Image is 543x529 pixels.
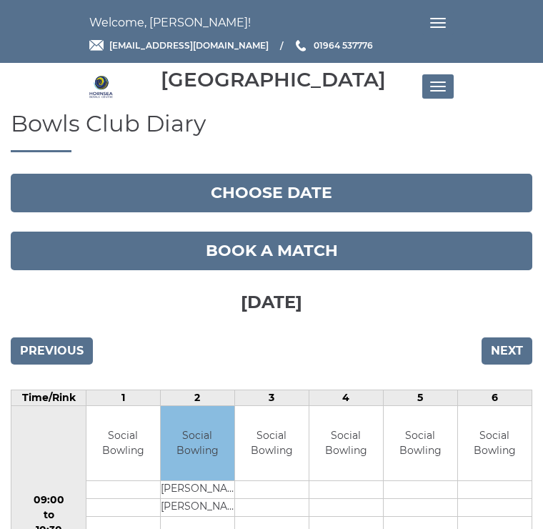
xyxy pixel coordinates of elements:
td: 5 [383,390,457,405]
td: 6 [457,390,532,405]
td: Social Bowling [161,406,234,481]
a: Book a match [11,232,532,270]
td: 2 [160,390,234,405]
td: [PERSON_NAME] [161,499,234,517]
img: Hornsea Bowls Centre [89,75,113,99]
a: Email [EMAIL_ADDRESS][DOMAIN_NAME] [89,39,269,52]
h3: [DATE] [11,270,532,330]
td: 3 [234,390,309,405]
span: 01964 537776 [314,40,373,51]
button: Toggle navigation [422,74,454,99]
button: Choose date [11,174,532,212]
td: 1 [86,390,161,405]
td: Social Bowling [458,406,532,481]
td: 4 [309,390,383,405]
td: Social Bowling [309,406,383,481]
a: Phone us 01964 537776 [294,39,373,52]
button: Toggle navigation [422,11,454,35]
div: [GEOGRAPHIC_DATA] [161,69,386,91]
input: Next [482,337,532,365]
td: Social Bowling [384,406,457,481]
img: Email [89,40,104,51]
span: [EMAIL_ADDRESS][DOMAIN_NAME] [109,40,269,51]
img: Phone us [296,40,306,51]
nav: Welcome, [PERSON_NAME]! [89,11,454,35]
h1: Bowls Club Diary [11,111,532,152]
input: Previous [11,337,93,365]
td: Social Bowling [235,406,309,481]
td: Social Bowling [86,406,160,481]
td: Time/Rink [11,390,86,405]
td: [PERSON_NAME] [161,481,234,499]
